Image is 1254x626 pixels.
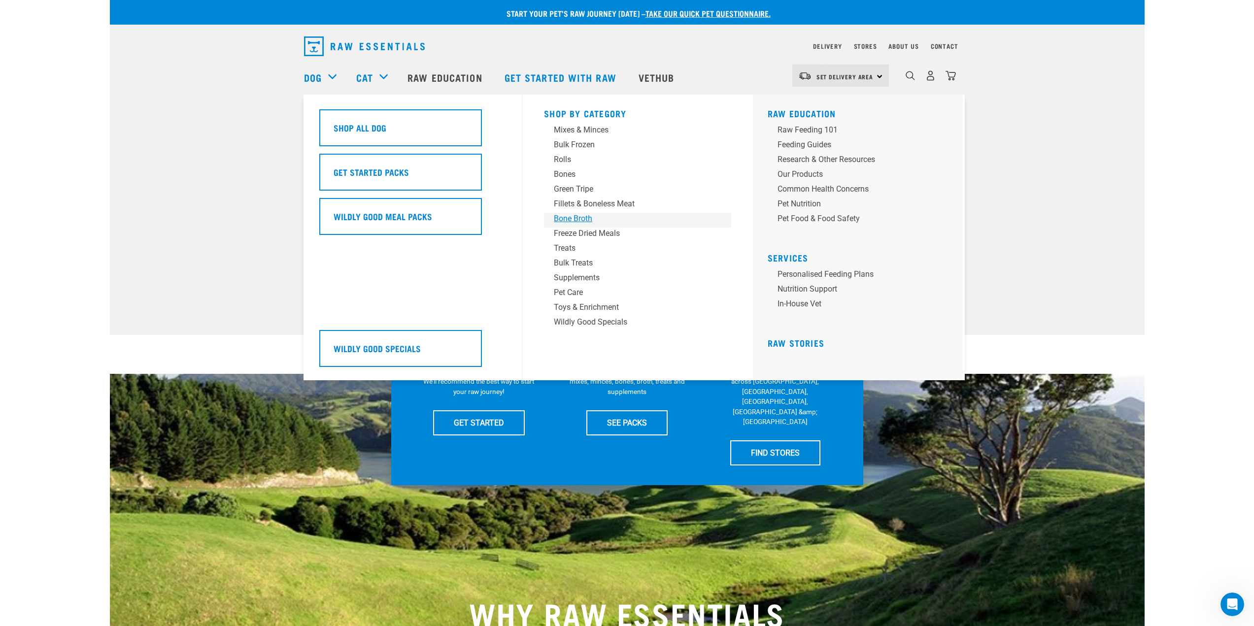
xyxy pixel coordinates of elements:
a: Vethub [629,58,687,97]
a: Fillets & Boneless Meat [544,198,731,213]
h5: Services [768,253,955,261]
a: Raw Education [768,111,836,116]
a: Pet Food & Food Safety [768,213,955,228]
a: Rolls [544,154,731,168]
p: We have 17 stores specialising in raw pet food &amp; nutritional advice across [GEOGRAPHIC_DATA],... [717,357,833,427]
a: Dog [304,70,322,85]
div: Pet Nutrition [778,198,931,210]
iframe: Intercom live chat [1220,593,1244,616]
a: Research & Other Resources [768,154,955,168]
a: Nutrition Support [768,283,955,298]
nav: dropdown navigation [110,58,1145,97]
div: Common Health Concerns [778,183,931,195]
a: Pet Nutrition [768,198,955,213]
a: Bulk Frozen [544,139,731,154]
a: In-house vet [768,298,955,313]
a: Get started with Raw [495,58,629,97]
div: Green Tripe [554,183,708,195]
a: Get Started Packs [319,154,507,198]
a: Our Products [768,168,955,183]
div: Research & Other Resources [778,154,931,165]
a: Toys & Enrichment [544,301,731,316]
a: Shop All Dog [319,109,507,154]
a: Cat [356,70,373,85]
a: Raw Education [398,58,494,97]
a: Supplements [544,272,731,287]
a: Pet Care [544,287,731,301]
a: Common Health Concerns [768,183,955,198]
img: home-icon-1@2x.png [906,71,915,80]
div: Fillets & Boneless Meat [554,198,708,210]
div: Toys & Enrichment [554,301,708,313]
img: user.png [925,70,936,81]
div: Raw Feeding 101 [778,124,931,136]
a: Bulk Treats [544,257,731,272]
div: Feeding Guides [778,139,931,151]
a: Treats [544,242,731,257]
img: van-moving.png [798,71,812,80]
a: Raw Stories [768,340,824,345]
a: GET STARTED [433,410,525,435]
div: Bones [554,168,708,180]
img: Raw Essentials Logo [304,36,425,56]
div: Bulk Treats [554,257,708,269]
a: FIND STORES [730,440,820,465]
a: Mixes & Minces [544,124,731,139]
a: Personalised Feeding Plans [768,268,955,283]
div: Treats [554,242,708,254]
div: Supplements [554,272,708,284]
div: Our Products [778,168,931,180]
a: SEE PACKS [586,410,668,435]
span: Set Delivery Area [816,75,874,78]
h5: Shop All Dog [334,121,386,134]
div: Mixes & Minces [554,124,708,136]
nav: dropdown navigation [296,33,958,60]
a: About Us [888,44,918,48]
a: Raw Feeding 101 [768,124,955,139]
h5: Get Started Packs [334,165,409,178]
p: Start your pet’s raw journey [DATE] – [117,7,1152,19]
a: Wildly Good Specials [544,316,731,331]
h5: Wildly Good Specials [334,342,421,355]
a: Bone Broth [544,213,731,228]
div: Wildly Good Specials [554,316,708,328]
div: Bulk Frozen [554,139,708,151]
a: Bones [544,168,731,183]
div: Freeze Dried Meals [554,228,708,239]
a: Delivery [813,44,842,48]
a: take our quick pet questionnaire. [645,11,771,15]
div: Pet Food & Food Safety [778,213,931,225]
a: Wildly Good Specials [319,330,507,374]
h5: Wildly Good Meal Packs [334,210,432,223]
div: Rolls [554,154,708,165]
img: home-icon@2x.png [946,70,956,81]
a: Wildly Good Meal Packs [319,198,507,242]
a: Stores [854,44,877,48]
div: Bone Broth [554,213,708,225]
a: Freeze Dried Meals [544,228,731,242]
h5: Shop By Category [544,108,731,116]
a: Feeding Guides [768,139,955,154]
a: Green Tripe [544,183,731,198]
a: Contact [931,44,958,48]
div: Pet Care [554,287,708,298]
